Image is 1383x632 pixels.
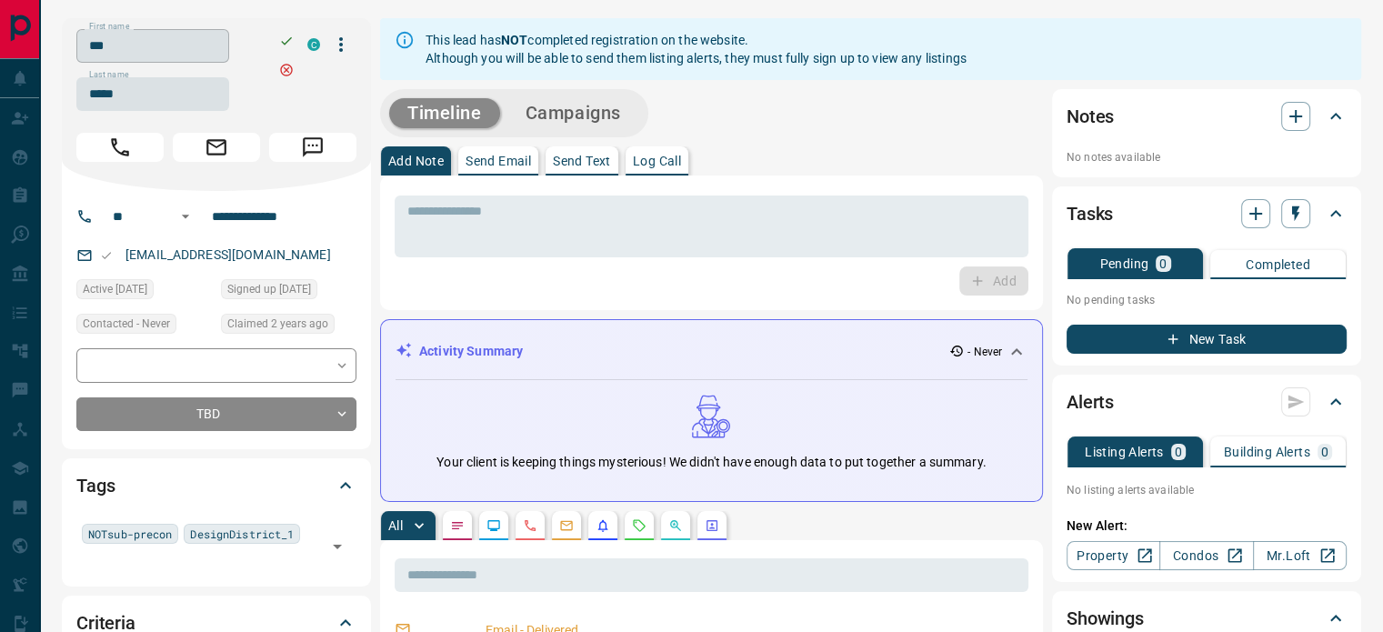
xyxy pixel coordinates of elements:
[559,518,574,533] svg: Emails
[1159,257,1167,270] p: 0
[100,249,113,262] svg: Email Valid
[175,206,196,227] button: Open
[89,21,129,33] label: First name
[88,525,172,543] span: NOTsub-precon
[632,518,646,533] svg: Requests
[325,534,350,559] button: Open
[76,133,164,162] span: Call
[173,133,260,162] span: Email
[1099,257,1148,270] p: Pending
[668,518,683,533] svg: Opportunities
[125,247,331,262] a: [EMAIL_ADDRESS][DOMAIN_NAME]
[396,335,1027,368] div: Activity Summary- Never
[1067,102,1114,131] h2: Notes
[83,315,170,333] span: Contacted - Never
[1067,482,1347,498] p: No listing alerts available
[507,98,639,128] button: Campaigns
[1067,387,1114,416] h2: Alerts
[967,344,1002,360] p: - Never
[1175,446,1182,458] p: 0
[1067,192,1347,236] div: Tasks
[1321,446,1328,458] p: 0
[1067,199,1113,228] h2: Tasks
[426,24,967,75] div: This lead has completed registration on the website. Although you will be able to send them listi...
[388,155,444,167] p: Add Note
[269,133,356,162] span: Message
[389,98,500,128] button: Timeline
[221,279,356,305] div: Mon Aug 22 2022
[1067,517,1347,536] p: New Alert:
[436,453,986,472] p: Your client is keeping things mysterious! We didn't have enough data to put together a summary.
[1253,541,1347,570] a: Mr.Loft
[89,69,129,81] label: Last name
[466,155,531,167] p: Send Email
[83,280,147,298] span: Active [DATE]
[76,279,212,305] div: Mon Aug 22 2022
[221,314,356,339] div: Mon Aug 22 2022
[190,525,294,543] span: DesignDistrict_1
[450,518,465,533] svg: Notes
[1224,446,1310,458] p: Building Alerts
[1067,95,1347,138] div: Notes
[419,342,523,361] p: Activity Summary
[596,518,610,533] svg: Listing Alerts
[227,315,328,333] span: Claimed 2 years ago
[1067,149,1347,166] p: No notes available
[633,155,681,167] p: Log Call
[76,464,356,507] div: Tags
[1159,541,1253,570] a: Condos
[486,518,501,533] svg: Lead Browsing Activity
[705,518,719,533] svg: Agent Actions
[1067,380,1347,424] div: Alerts
[76,397,356,431] div: TBD
[553,155,611,167] p: Send Text
[1067,286,1347,314] p: No pending tasks
[1085,446,1164,458] p: Listing Alerts
[1067,541,1160,570] a: Property
[501,33,527,47] strong: NOT
[523,518,537,533] svg: Calls
[307,38,320,51] div: condos.ca
[76,471,115,500] h2: Tags
[227,280,311,298] span: Signed up [DATE]
[388,519,403,532] p: All
[1067,325,1347,354] button: New Task
[1246,258,1310,271] p: Completed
